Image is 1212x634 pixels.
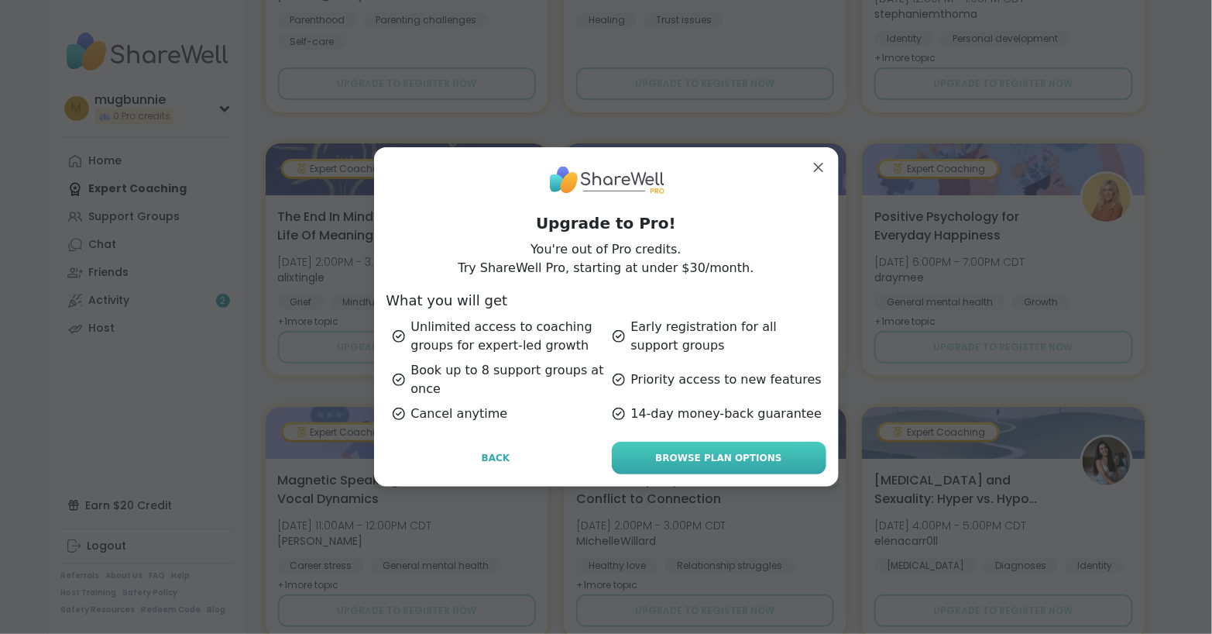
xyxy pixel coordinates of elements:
div: Cancel anytime [393,405,606,423]
div: 14-day money-back guarantee [613,405,826,423]
h3: What you will get [386,290,826,312]
a: Browse Plan Options [612,442,826,474]
h1: Upgrade to Pro! [386,212,826,234]
span: Browse Plan Options [655,451,781,465]
img: ShareWell Logo [548,160,664,199]
div: Unlimited access to coaching groups for expert-led growth [393,318,606,355]
button: Back [386,442,606,474]
p: You're out of Pro credits. Try ShareWell Pro, starting at under $30/month. [458,240,754,277]
div: Book up to 8 support groups at once [393,361,606,398]
div: Priority access to new features [613,361,826,398]
span: Back [482,451,510,465]
div: Early registration for all support groups [613,318,826,355]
